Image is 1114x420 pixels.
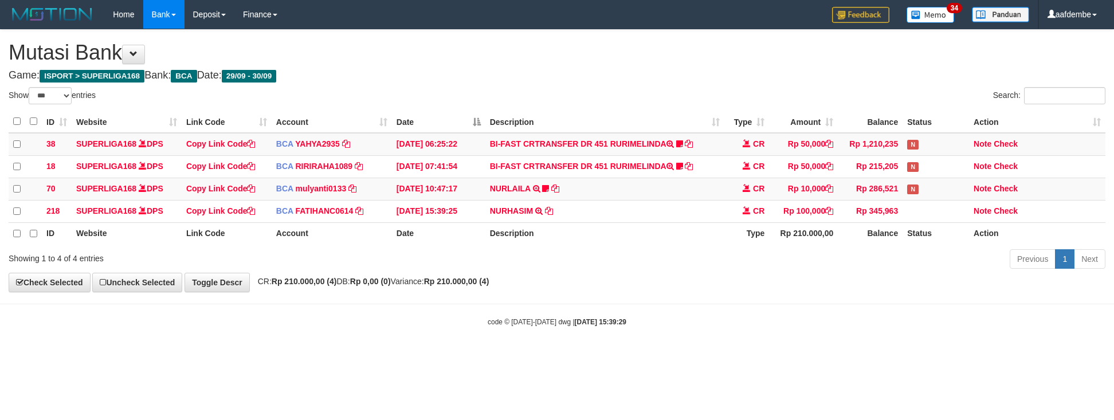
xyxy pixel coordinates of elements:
th: Balance [838,111,903,133]
h4: Game: Bank: Date: [9,70,1105,81]
img: Button%20Memo.svg [907,7,955,23]
th: Account [272,222,392,245]
select: Showentries [29,87,72,104]
td: Rp 215,205 [838,155,903,178]
a: Copy BI-FAST CRTRANSFER DR 451 RURIMELINDA to clipboard [685,139,693,148]
a: Copy Link Code [186,206,256,215]
a: Copy Rp 50,000 to clipboard [825,162,833,171]
span: CR: DB: Variance: [252,277,489,286]
td: [DATE] 15:39:25 [392,200,485,222]
a: Copy Rp 50,000 to clipboard [825,139,833,148]
th: Rp 210.000,00 [769,222,838,245]
th: Website [72,222,182,245]
a: Note [974,162,991,171]
strong: Rp 210.000,00 (4) [424,277,489,286]
th: Status [903,111,969,133]
span: 29/09 - 30/09 [222,70,277,83]
span: 218 [46,206,60,215]
th: Link Code: activate to sort column ascending [182,111,272,133]
a: Copy Rp 100,000 to clipboard [825,206,833,215]
a: SUPERLIGA168 [76,162,136,171]
span: 18 [46,162,56,171]
a: Copy Link Code [186,184,256,193]
a: 1 [1055,249,1074,269]
th: Action [969,222,1105,245]
th: Status [903,222,969,245]
th: Type: activate to sort column ascending [724,111,769,133]
td: DPS [72,133,182,156]
td: [DATE] 10:47:17 [392,178,485,200]
span: BCA [276,206,293,215]
img: Feedback.jpg [832,7,889,23]
th: Date [392,222,485,245]
td: Rp 345,963 [838,200,903,222]
a: NURHASIM [490,206,533,215]
th: Date: activate to sort column descending [392,111,485,133]
a: Check Selected [9,273,91,292]
img: panduan.png [972,7,1029,22]
td: [DATE] 06:25:22 [392,133,485,156]
span: 38 [46,139,56,148]
span: BCA [276,162,293,171]
span: Has Note [907,162,919,172]
a: Copy NURHASIM to clipboard [545,206,553,215]
a: Next [1074,249,1105,269]
td: Rp 286,521 [838,178,903,200]
span: CR [753,139,764,148]
span: BCA [276,184,293,193]
a: Copy Link Code [186,162,256,171]
a: Copy FATIHANC0614 to clipboard [355,206,363,215]
span: BCA [276,139,293,148]
td: BI-FAST CRTRANSFER DR 451 RURIMELINDA [485,155,725,178]
th: ID [42,222,72,245]
a: SUPERLIGA168 [76,184,136,193]
a: FATIHANC0614 [296,206,354,215]
a: SUPERLIGA168 [76,206,136,215]
th: Balance [838,222,903,245]
a: Check [994,162,1018,171]
a: Copy Rp 10,000 to clipboard [825,184,833,193]
span: ISPORT > SUPERLIGA168 [40,70,144,83]
a: RIRIRAHA1089 [296,162,353,171]
a: Copy YAHYA2935 to clipboard [342,139,350,148]
small: code © [DATE]-[DATE] dwg | [488,318,626,326]
span: Has Note [907,140,919,150]
input: Search: [1024,87,1105,104]
span: Has Note [907,185,919,194]
td: Rp 100,000 [769,200,838,222]
a: Note [974,206,991,215]
a: Check [994,139,1018,148]
td: Rp 50,000 [769,155,838,178]
a: Check [994,206,1018,215]
a: Uncheck Selected [92,273,182,292]
td: DPS [72,200,182,222]
div: Showing 1 to 4 of 4 entries [9,248,456,264]
a: SUPERLIGA168 [76,139,136,148]
a: Previous [1010,249,1056,269]
th: Description: activate to sort column ascending [485,111,725,133]
a: Copy BI-FAST CRTRANSFER DR 451 RURIMELINDA to clipboard [685,162,693,171]
th: ID: activate to sort column ascending [42,111,72,133]
label: Search: [993,87,1105,104]
td: Rp 10,000 [769,178,838,200]
span: CR [753,184,764,193]
td: DPS [72,178,182,200]
a: Check [994,184,1018,193]
span: 34 [947,3,962,13]
th: Description [485,222,725,245]
td: Rp 1,210,235 [838,133,903,156]
h1: Mutasi Bank [9,41,1105,64]
th: Type [724,222,769,245]
a: Note [974,184,991,193]
a: Copy NURLAILA to clipboard [551,184,559,193]
td: [DATE] 07:41:54 [392,155,485,178]
a: Note [974,139,991,148]
a: Toggle Descr [185,273,250,292]
img: MOTION_logo.png [9,6,96,23]
a: YAHYA2935 [295,139,340,148]
a: Copy mulyanti0133 to clipboard [348,184,356,193]
td: DPS [72,155,182,178]
th: Link Code [182,222,272,245]
strong: Rp 210.000,00 (4) [272,277,337,286]
a: NURLAILA [490,184,531,193]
